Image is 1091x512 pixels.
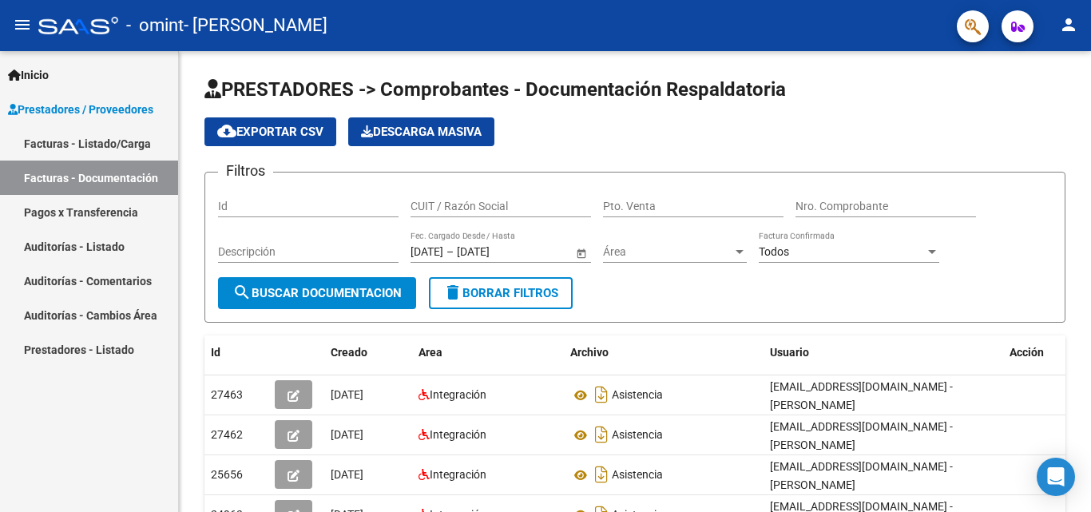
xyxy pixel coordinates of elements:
span: Inicio [8,66,49,84]
mat-icon: person [1059,15,1078,34]
span: Descarga Masiva [361,125,482,139]
span: [DATE] [331,428,363,441]
span: Integración [430,468,486,481]
datatable-header-cell: Area [412,335,564,370]
span: - [PERSON_NAME] [184,8,327,43]
app-download-masive: Descarga masiva de comprobantes (adjuntos) [348,117,494,146]
span: Creado [331,346,367,359]
span: [EMAIL_ADDRESS][DOMAIN_NAME] - [PERSON_NAME] [770,460,953,491]
button: Exportar CSV [204,117,336,146]
span: Todos [759,245,789,258]
span: 27462 [211,428,243,441]
span: Asistencia [612,469,663,482]
i: Descargar documento [591,422,612,447]
span: Archivo [570,346,609,359]
span: 27463 [211,388,243,401]
div: Open Intercom Messenger [1037,458,1075,496]
span: Integración [430,388,486,401]
button: Buscar Documentacion [218,277,416,309]
input: Fecha inicio [411,245,443,259]
span: Acción [1010,346,1044,359]
span: [DATE] [331,468,363,481]
datatable-header-cell: Acción [1003,335,1083,370]
mat-icon: cloud_download [217,121,236,141]
span: Asistencia [612,429,663,442]
datatable-header-cell: Usuario [764,335,1003,370]
h3: Filtros [218,160,273,182]
button: Descarga Masiva [348,117,494,146]
span: [EMAIL_ADDRESS][DOMAIN_NAME] - [PERSON_NAME] [770,380,953,411]
datatable-header-cell: Archivo [564,335,764,370]
button: Open calendar [573,244,589,261]
span: Prestadores / Proveedores [8,101,153,118]
datatable-header-cell: Creado [324,335,412,370]
span: Buscar Documentacion [232,286,402,300]
span: – [446,245,454,259]
span: 25656 [211,468,243,481]
span: PRESTADORES -> Comprobantes - Documentación Respaldatoria [204,78,786,101]
mat-icon: delete [443,283,462,302]
datatable-header-cell: Id [204,335,268,370]
span: Area [419,346,442,359]
button: Borrar Filtros [429,277,573,309]
span: Borrar Filtros [443,286,558,300]
span: Id [211,346,220,359]
span: [EMAIL_ADDRESS][DOMAIN_NAME] - [PERSON_NAME] [770,420,953,451]
mat-icon: search [232,283,252,302]
span: Exportar CSV [217,125,323,139]
i: Descargar documento [591,382,612,407]
i: Descargar documento [591,462,612,487]
span: Integración [430,428,486,441]
span: Área [603,245,732,259]
span: - omint [126,8,184,43]
span: Usuario [770,346,809,359]
input: Fecha fin [457,245,535,259]
mat-icon: menu [13,15,32,34]
span: [DATE] [331,388,363,401]
span: Asistencia [612,389,663,402]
